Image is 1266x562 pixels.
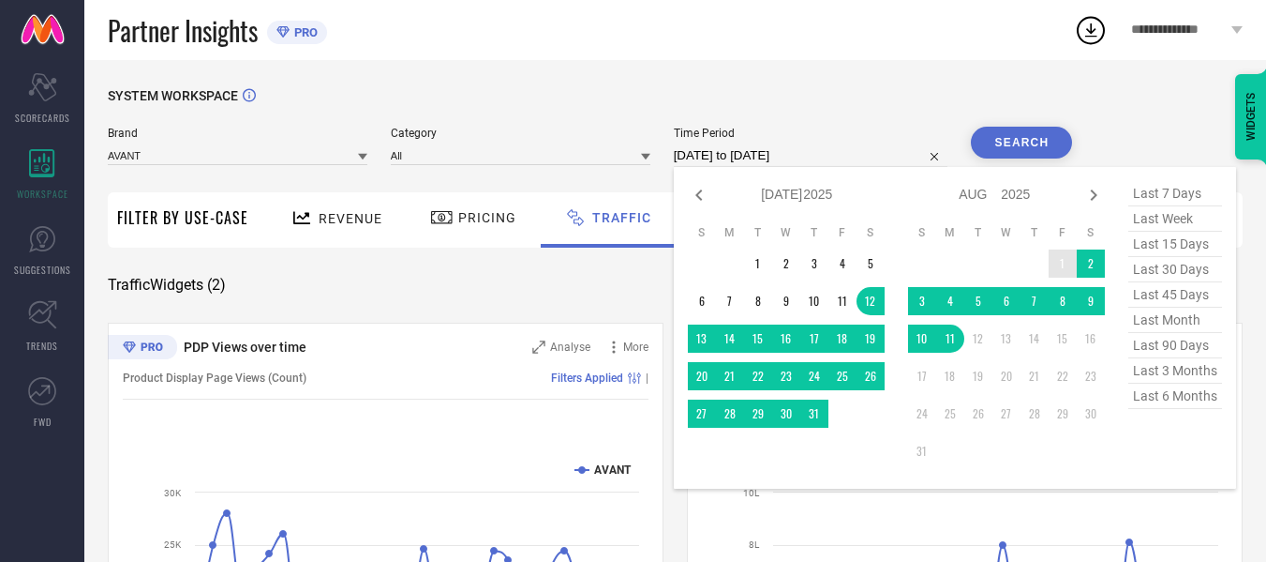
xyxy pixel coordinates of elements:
span: FWD [34,415,52,429]
span: last 7 days [1128,181,1222,206]
td: Thu Aug 28 2025 [1020,400,1049,428]
td: Sun Aug 31 2025 [908,437,936,465]
td: Sun Aug 03 2025 [908,287,936,315]
td: Sat Jul 19 2025 [856,325,885,353]
th: Tuesday [964,225,992,240]
text: 30K [164,488,182,498]
th: Monday [936,225,964,240]
td: Sat Jul 26 2025 [856,362,885,390]
td: Wed Jul 23 2025 [772,362,800,390]
span: Product Display Page Views (Count) [123,372,306,385]
text: 25K [164,539,182,550]
td: Mon Aug 25 2025 [936,400,964,428]
button: Search [971,127,1072,159]
td: Sun Jul 13 2025 [688,325,716,353]
text: AVANT [594,463,632,477]
td: Sun Aug 10 2025 [908,325,936,353]
td: Mon Jul 14 2025 [716,325,744,353]
span: PRO [290,25,318,39]
td: Sat Aug 23 2025 [1077,362,1105,390]
td: Mon Aug 04 2025 [936,287,964,315]
td: Sat Jul 12 2025 [856,287,885,315]
td: Wed Aug 06 2025 [992,287,1020,315]
td: Tue Jul 15 2025 [744,325,772,353]
td: Tue Jul 08 2025 [744,287,772,315]
th: Wednesday [772,225,800,240]
td: Tue Jul 29 2025 [744,400,772,428]
td: Thu Jul 10 2025 [800,287,828,315]
span: | [646,372,648,385]
th: Sunday [908,225,936,240]
td: Thu Jul 24 2025 [800,362,828,390]
td: Wed Jul 16 2025 [772,325,800,353]
td: Fri Jul 25 2025 [828,362,856,390]
td: Thu Aug 07 2025 [1020,287,1049,315]
td: Sun Jul 27 2025 [688,400,716,428]
th: Sunday [688,225,716,240]
span: last 3 months [1128,358,1222,384]
td: Sat Aug 02 2025 [1077,250,1105,278]
td: Sun Jul 20 2025 [688,362,716,390]
td: Mon Jul 07 2025 [716,287,744,315]
td: Sat Aug 30 2025 [1077,400,1105,428]
div: Premium [108,335,177,363]
td: Thu Aug 21 2025 [1020,362,1049,390]
td: Tue Jul 01 2025 [744,250,772,278]
span: last 6 months [1128,384,1222,409]
td: Fri Aug 22 2025 [1049,362,1077,390]
span: Traffic Widgets ( 2 ) [108,276,226,295]
td: Thu Jul 17 2025 [800,325,828,353]
td: Thu Jul 31 2025 [800,400,828,428]
td: Wed Aug 13 2025 [992,325,1020,353]
span: Category [391,127,650,140]
div: Next month [1082,184,1105,206]
td: Thu Jul 03 2025 [800,250,828,278]
th: Saturday [856,225,885,240]
span: More [623,341,648,354]
td: Sun Aug 17 2025 [908,362,936,390]
td: Wed Jul 30 2025 [772,400,800,428]
span: Traffic [592,210,651,225]
th: Friday [828,225,856,240]
span: Revenue [319,211,382,226]
td: Fri Aug 01 2025 [1049,250,1077,278]
span: TRENDS [26,339,58,353]
td: Tue Aug 26 2025 [964,400,992,428]
td: Mon Jul 21 2025 [716,362,744,390]
span: last 30 days [1128,257,1222,282]
span: last month [1128,308,1222,333]
td: Wed Aug 20 2025 [992,362,1020,390]
span: Filters Applied [551,372,623,385]
td: Tue Jul 22 2025 [744,362,772,390]
td: Sun Jul 06 2025 [688,287,716,315]
svg: Zoom [532,341,545,354]
span: Brand [108,127,367,140]
td: Wed Aug 27 2025 [992,400,1020,428]
span: Time Period [674,127,948,140]
td: Fri Jul 04 2025 [828,250,856,278]
th: Wednesday [992,225,1020,240]
td: Mon Jul 28 2025 [716,400,744,428]
input: Select time period [674,144,948,167]
th: Thursday [1020,225,1049,240]
td: Sat Jul 05 2025 [856,250,885,278]
th: Thursday [800,225,828,240]
div: Open download list [1074,13,1108,47]
span: PDP Views over time [184,340,306,355]
th: Friday [1049,225,1077,240]
span: WORKSPACE [17,187,68,201]
td: Sat Aug 16 2025 [1077,325,1105,353]
span: Partner Insights [108,11,258,50]
td: Tue Aug 19 2025 [964,362,992,390]
td: Fri Aug 15 2025 [1049,325,1077,353]
th: Monday [716,225,744,240]
span: SYSTEM WORKSPACE [108,88,238,103]
td: Mon Aug 11 2025 [936,325,964,353]
th: Saturday [1077,225,1105,240]
div: Previous month [688,184,710,206]
td: Mon Aug 18 2025 [936,362,964,390]
td: Fri Jul 11 2025 [828,287,856,315]
span: last 90 days [1128,333,1222,358]
span: SUGGESTIONS [14,263,71,277]
td: Fri Aug 08 2025 [1049,287,1077,315]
